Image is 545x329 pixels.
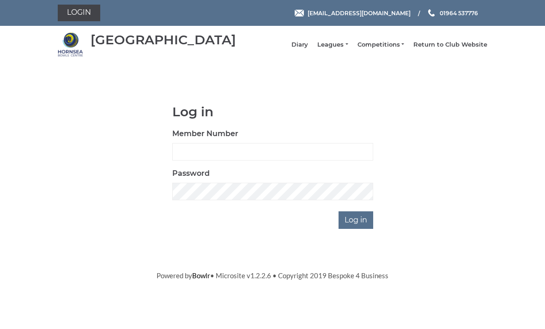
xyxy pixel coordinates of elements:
[172,105,373,119] h1: Log in
[157,271,388,280] span: Powered by • Microsite v1.2.2.6 • Copyright 2019 Bespoke 4 Business
[428,9,435,17] img: Phone us
[308,9,411,16] span: [EMAIL_ADDRESS][DOMAIN_NAME]
[291,41,308,49] a: Diary
[295,10,304,17] img: Email
[172,168,210,179] label: Password
[172,128,238,139] label: Member Number
[192,271,210,280] a: Bowlr
[58,32,83,57] img: Hornsea Bowls Centre
[440,9,478,16] span: 01964 537776
[317,41,348,49] a: Leagues
[295,9,411,18] a: Email [EMAIL_ADDRESS][DOMAIN_NAME]
[58,5,100,21] a: Login
[427,9,478,18] a: Phone us 01964 537776
[91,33,236,47] div: [GEOGRAPHIC_DATA]
[339,211,373,229] input: Log in
[413,41,487,49] a: Return to Club Website
[357,41,404,49] a: Competitions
